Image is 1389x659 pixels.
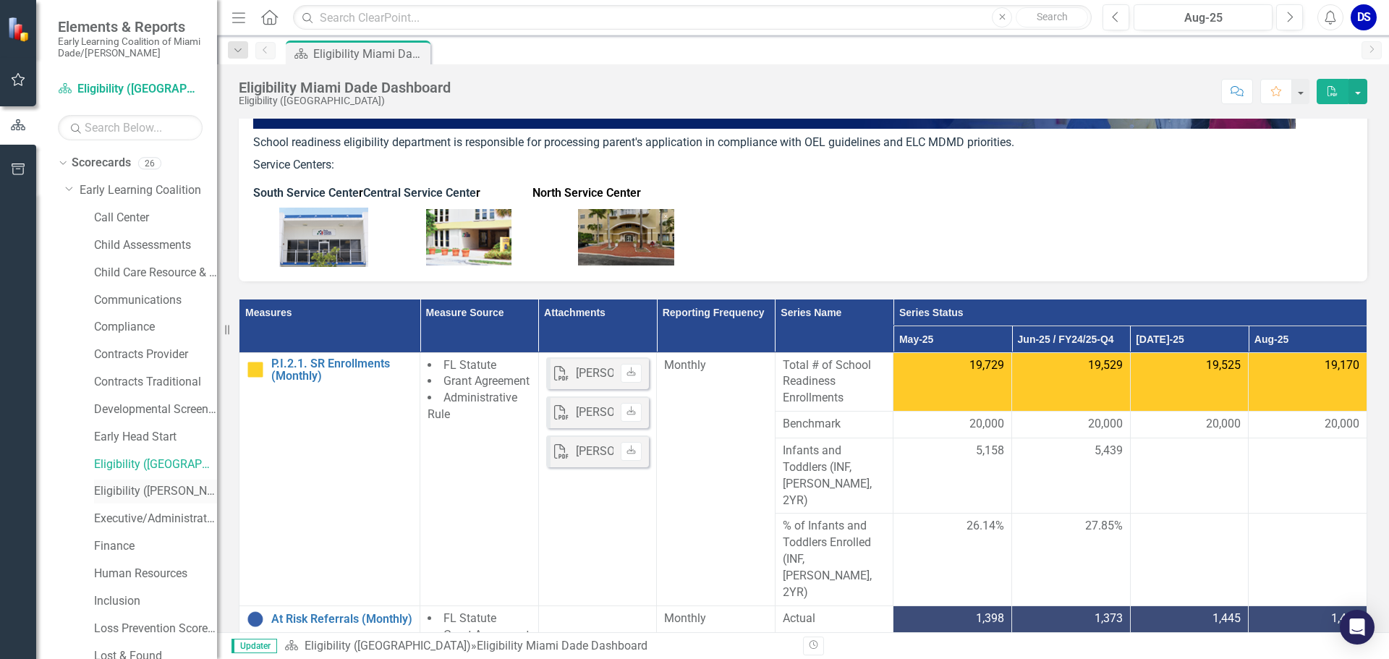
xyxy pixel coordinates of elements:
[578,209,674,265] img: Boq6CwCQOex5DFfkyUdXyzkUcjnkc9mUcjlBMZCPofMXD14nsp9CIgCim28n4KHYChY1OvwfF7PZ1LPzGdVoHBJy2S7zjA1T7...
[293,5,1092,30] input: Search ClearPoint...
[231,639,277,653] span: Updater
[94,374,217,391] a: Contracts Traditional
[313,45,427,63] div: Eligibility Miami Dade Dashboard
[247,611,264,628] img: No Information
[72,155,131,171] a: Scorecards
[253,158,334,171] span: Service Centers:
[576,443,780,460] div: [PERSON_NAME] ELC- [DATE] Recap.pdf
[443,358,496,372] span: FL Statute
[1249,412,1367,438] td: Double-Click to Edit
[1095,443,1123,459] span: 5,439
[783,416,886,433] span: Benchmark
[893,438,1012,514] td: Double-Click to Edit
[58,35,203,59] small: Early Learning Coalition of Miami Dade/[PERSON_NAME]
[239,95,451,106] div: Eligibility ([GEOGRAPHIC_DATA])
[1249,352,1367,412] td: Double-Click to Edit
[1088,357,1123,374] span: 19,529
[58,81,203,98] a: Eligibility ([GEOGRAPHIC_DATA])
[969,357,1004,374] span: 19,729
[1212,611,1241,627] span: 1,445
[94,346,217,363] a: Contracts Provider
[94,621,217,637] a: Loss Prevention Scorecard
[576,365,757,382] div: [PERSON_NAME] ELC-[DATE] Recap
[1206,416,1241,433] span: 20,000
[94,210,217,226] a: Call Center
[94,401,217,418] a: Developmental Screening Compliance
[664,611,768,627] div: Monthly
[1088,416,1123,433] span: 20,000
[893,412,1012,438] td: Double-Click to Edit
[94,319,217,336] a: Compliance
[538,352,657,605] td: Double-Click to Edit
[94,511,217,527] a: Executive/Administrative
[976,443,1004,459] span: 5,158
[664,357,768,374] div: Monthly
[1351,4,1377,30] button: DS
[138,157,161,169] div: 26
[1340,610,1375,645] div: Open Intercom Messenger
[1012,352,1131,412] td: Double-Click to Edit
[443,611,496,625] span: FL Statute
[94,483,217,500] a: Eligibility ([PERSON_NAME])
[576,404,780,421] div: [PERSON_NAME] ELC- [DATE] Recap.pdf
[359,186,363,200] span: r
[1095,611,1123,627] span: 1,373
[271,357,412,383] a: P.I.2.1. SR Enrollments (Monthly)
[976,611,1004,627] span: 1,398
[80,182,217,199] a: Early Learning Coalition
[1012,438,1131,514] td: Double-Click to Edit
[94,593,217,610] a: Inclusion
[7,15,34,43] img: ClearPoint Strategy
[476,186,641,200] strong: r North Service Center
[783,611,886,627] span: Actual
[305,639,471,652] a: Eligibility ([GEOGRAPHIC_DATA])
[253,186,476,200] strong: South Service Cente Central Service Cente
[58,115,203,140] input: Search Below...
[426,209,511,265] img: EUEX+d9o5Y0paotYbwAAAABJRU5ErkJggg==
[1139,9,1267,27] div: Aug-25
[1012,412,1131,438] td: Double-Click to Edit
[428,391,517,421] span: Administrative Rule
[1331,611,1359,627] span: 1,432
[271,613,412,626] a: At Risk Referrals (Monthly)
[239,352,420,605] td: Double-Click to Edit Right Click for Context Menu
[969,416,1004,433] span: 20,000
[1325,357,1359,374] span: 19,170
[1206,357,1241,374] span: 19,525
[967,518,1004,535] span: 26.14%
[94,456,217,473] a: Eligibility ([GEOGRAPHIC_DATA])
[1130,352,1249,412] td: Double-Click to Edit
[1016,7,1088,27] button: Search
[783,518,886,600] span: % of Infants and Toddlers Enrolled (INF, [PERSON_NAME], 2YR)
[239,80,451,95] div: Eligibility Miami Dade Dashboard
[94,265,217,281] a: Child Care Resource & Referral (CCR&R)
[253,135,1014,149] span: School readiness eligibility department is responsible for processing parent's application in com...
[1130,438,1249,514] td: Double-Click to Edit
[783,357,886,407] span: Total # of School Readiness Enrollments
[94,566,217,582] a: Human Resources
[279,208,368,267] img: 9ff+H86+knWt+9b3gAAAABJRU5ErkJggg==
[893,352,1012,412] td: Double-Click to Edit
[94,429,217,446] a: Early Head Start
[443,374,530,388] span: Grant Agreement
[1134,4,1273,30] button: Aug-25
[1037,11,1068,22] span: Search
[94,538,217,555] a: Finance
[284,638,792,655] div: »
[94,237,217,254] a: Child Assessments
[1085,518,1123,535] span: 27.85%
[94,292,217,309] a: Communications
[783,443,886,509] span: Infants and Toddlers (INF, [PERSON_NAME], 2YR)
[1325,416,1359,433] span: 20,000
[1130,412,1249,438] td: Double-Click to Edit
[443,628,530,642] span: Grant Agreement
[58,18,203,35] span: Elements & Reports
[247,361,264,378] img: Caution
[477,639,647,652] div: Eligibility Miami Dade Dashboard
[1249,438,1367,514] td: Double-Click to Edit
